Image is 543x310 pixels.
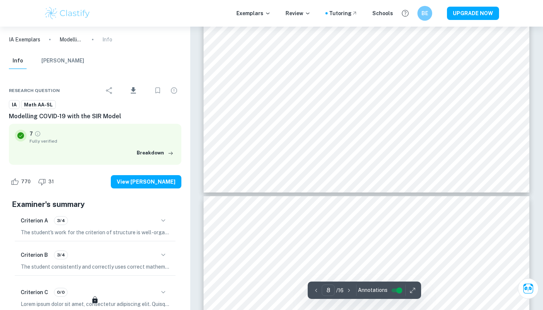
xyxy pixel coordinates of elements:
[336,286,344,294] p: / 16
[30,130,33,138] p: 7
[44,178,58,185] span: 31
[9,176,35,188] div: Like
[9,53,27,69] button: Info
[21,217,48,225] h6: Criterion A
[167,83,181,98] div: Report issue
[9,101,19,109] span: IA
[44,6,91,21] img: Clastify logo
[54,252,68,258] span: 3/4
[518,278,539,299] button: Ask Clai
[30,138,175,144] span: Fully verified
[118,81,149,100] div: Download
[59,35,83,44] p: Modelling COVID-19 with the SIR Model
[286,9,311,17] p: Review
[102,83,117,98] div: Share
[17,178,35,185] span: 770
[399,7,411,20] button: Help and Feedback
[9,112,181,121] h6: Modelling COVID-19 with the SIR Model
[150,83,165,98] div: Bookmark
[135,147,175,159] button: Breakdown
[21,100,56,109] a: Math AA-SL
[36,176,58,188] div: Dislike
[21,263,170,271] p: The student consistently and correctly uses correct mathematical notation, symbols, and terminolo...
[21,228,170,236] p: The student's work for the criterion of structure is well-organized, with clear subdivisions in t...
[421,9,429,17] h6: BE
[21,101,55,109] span: Math AA-SL
[12,199,178,210] h5: Examiner's summary
[417,6,432,21] button: BE
[111,175,181,188] button: View [PERSON_NAME]
[102,35,112,44] p: Info
[358,286,387,294] span: Annotations
[329,9,358,17] a: Tutoring
[9,35,40,44] a: IA Exemplars
[34,130,41,137] a: Grade fully verified
[236,9,271,17] p: Exemplars
[9,87,60,94] span: Research question
[447,7,499,20] button: UPGRADE NOW
[54,217,68,224] span: 3/4
[372,9,393,17] a: Schools
[9,100,20,109] a: IA
[41,53,84,69] button: [PERSON_NAME]
[21,251,48,259] h6: Criterion B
